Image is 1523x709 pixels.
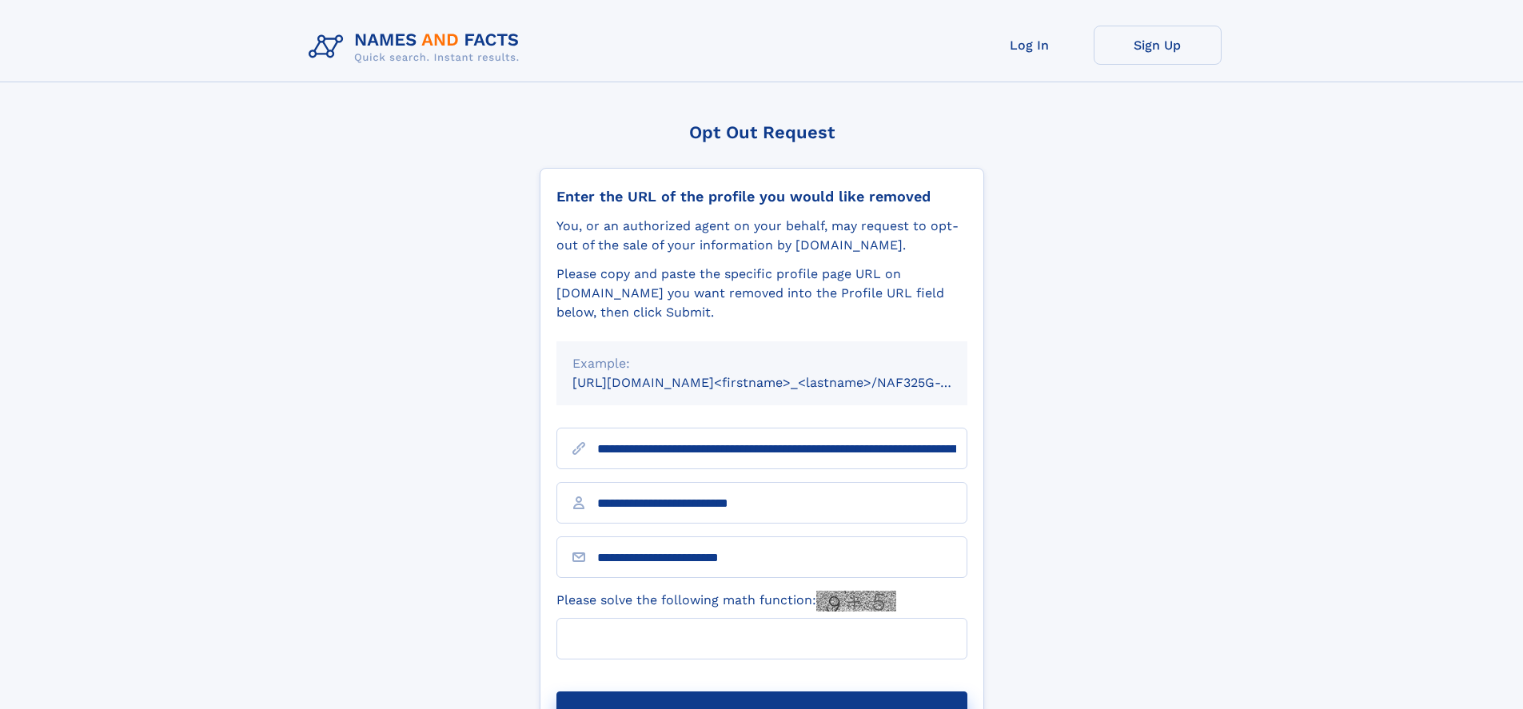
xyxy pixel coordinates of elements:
div: You, or an authorized agent on your behalf, may request to opt-out of the sale of your informatio... [556,217,967,255]
label: Please solve the following math function: [556,591,896,611]
div: Example: [572,354,951,373]
div: Please copy and paste the specific profile page URL on [DOMAIN_NAME] you want removed into the Pr... [556,265,967,322]
div: Enter the URL of the profile you would like removed [556,188,967,205]
div: Opt Out Request [540,122,984,142]
img: Logo Names and Facts [302,26,532,69]
a: Sign Up [1094,26,1222,65]
a: Log In [966,26,1094,65]
small: [URL][DOMAIN_NAME]<firstname>_<lastname>/NAF325G-xxxxxxxx [572,375,998,390]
